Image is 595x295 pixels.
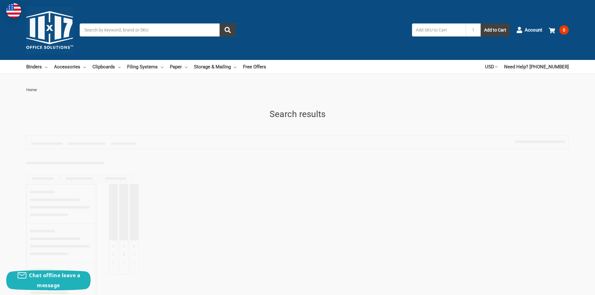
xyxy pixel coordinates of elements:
img: duty and tax information for United States [6,3,21,18]
a: Clipboards [92,60,121,74]
input: Search by keyword, brand or SKU [80,23,236,37]
h1: Search results [26,108,569,121]
a: Accessories [54,60,86,74]
img: 11x17.com [26,7,73,53]
a: Filing Systems [127,60,163,74]
a: USD [485,60,498,74]
button: Add to Cart [481,23,510,37]
span: Account [525,27,542,34]
a: Paper [170,60,187,74]
input: Add SKU to Cart [412,23,466,37]
span: Home [26,87,37,92]
span: Chat offline leave a message [29,272,80,289]
a: Free Offers [243,60,266,74]
a: Account [516,22,542,38]
span: 0 [559,25,569,35]
a: Need Help? [PHONE_NUMBER] [504,60,569,74]
button: Chat offline leave a message [6,270,91,290]
a: Storage & Mailing [194,60,236,74]
a: Binders [26,60,47,74]
a: 0 [549,22,569,38]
